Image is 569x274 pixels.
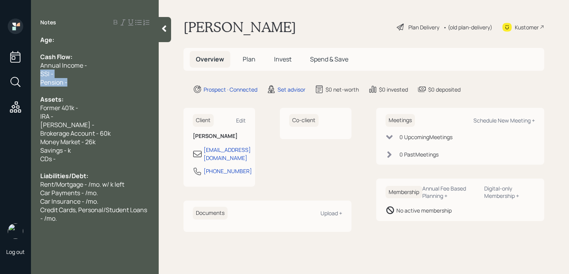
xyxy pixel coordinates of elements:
[326,85,359,94] div: $0 net-worth
[386,114,415,127] h6: Meetings
[243,55,255,63] span: Plan
[40,104,78,112] span: Former 401k -
[183,19,296,36] h1: [PERSON_NAME]
[40,189,98,197] span: Car Payments - /mo.
[193,114,214,127] h6: Client
[310,55,348,63] span: Spend & Save
[196,55,224,63] span: Overview
[408,23,439,31] div: Plan Delivery
[40,19,56,26] label: Notes
[399,133,452,141] div: 0 Upcoming Meeting s
[484,185,535,199] div: Digital-only Membership +
[274,55,291,63] span: Invest
[473,117,535,124] div: Schedule New Meeting +
[386,186,422,199] h6: Membership
[40,138,96,146] span: Money Market - 26k
[320,209,342,217] div: Upload +
[40,70,53,78] span: SSI -
[40,121,94,129] span: [PERSON_NAME] -
[443,23,492,31] div: • (old plan-delivery)
[204,167,252,175] div: [PHONE_NUMBER]
[422,185,478,199] div: Annual Fee Based Planning +
[40,95,63,104] span: Assets:
[40,61,87,70] span: Annual Income -
[40,36,54,44] span: Age:
[379,85,408,94] div: $0 invested
[6,248,25,255] div: Log out
[40,197,98,206] span: Car Insurance - /mo.
[399,150,439,158] div: 0 Past Meeting s
[396,206,452,214] div: No active membership
[40,172,88,180] span: Liabilities/Debt:
[193,207,228,220] h6: Documents
[278,85,305,94] div: Set advisor
[40,206,148,223] span: Credit Cards, Personal/Student Loans - /mo.
[40,53,72,61] span: Cash Flow:
[40,129,111,138] span: Brokerage Account - 60k
[40,180,124,189] span: Rent/Mortgage - /mo. w/ k left
[40,155,56,163] span: CDs -
[193,133,246,140] h6: [PERSON_NAME]
[428,85,461,94] div: $0 deposited
[204,146,251,162] div: [EMAIL_ADDRESS][DOMAIN_NAME]
[515,23,539,31] div: Kustomer
[40,78,67,87] span: Pension -
[204,85,257,94] div: Prospect · Connected
[8,223,23,239] img: retirable_logo.png
[289,114,319,127] h6: Co-client
[236,117,246,124] div: Edit
[40,112,53,121] span: IRA -
[40,146,71,155] span: Savings - k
